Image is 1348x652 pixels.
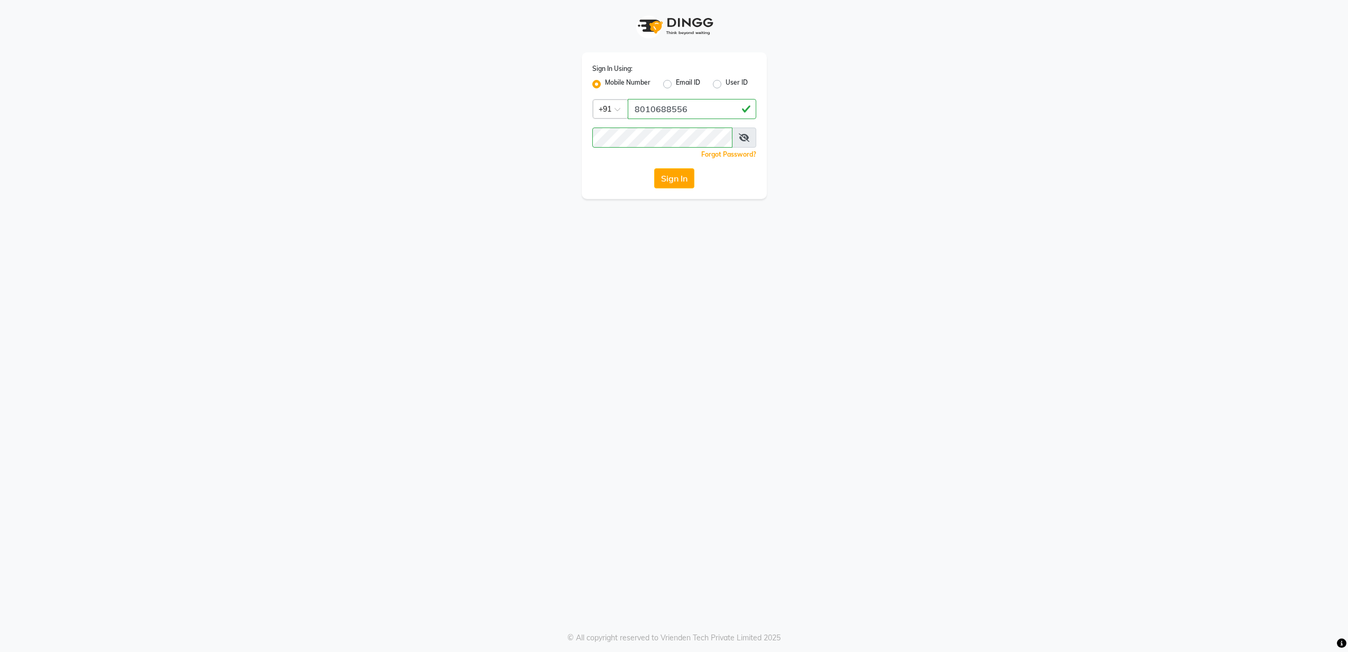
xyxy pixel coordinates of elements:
label: User ID [726,78,748,90]
button: Sign In [654,168,694,188]
a: Forgot Password? [701,150,756,158]
input: Username [592,128,732,148]
input: Username [628,99,756,119]
label: Email ID [676,78,700,90]
img: logo1.svg [632,11,717,42]
label: Mobile Number [605,78,650,90]
label: Sign In Using: [592,64,632,74]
